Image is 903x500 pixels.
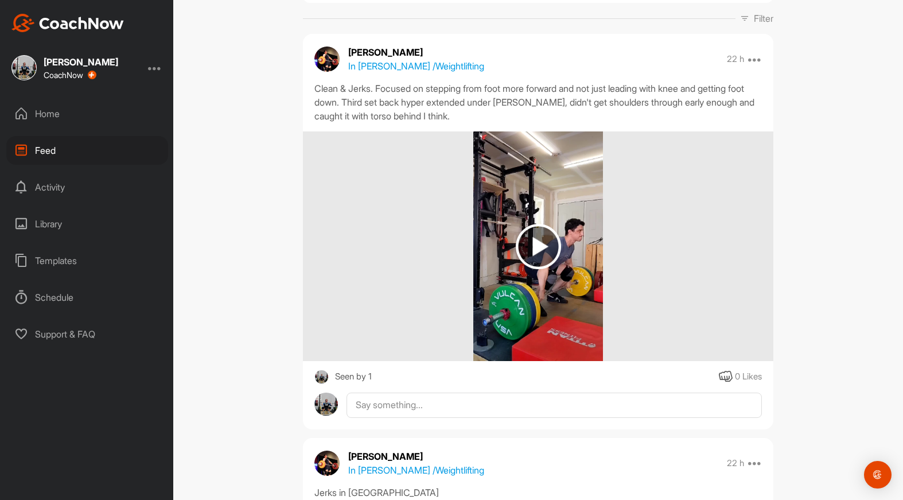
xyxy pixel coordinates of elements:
[314,46,340,72] img: avatar
[348,463,484,477] p: In [PERSON_NAME] / Weightlifting
[314,82,762,123] div: Clean & Jerks. Focused on stepping from foot more forward and not just leading with knee and gett...
[6,210,168,238] div: Library
[727,53,744,65] p: 22 h
[314,486,762,499] div: Jerks in [GEOGRAPHIC_DATA]
[735,370,762,383] div: 0 Likes
[314,451,340,476] img: avatar
[44,57,118,67] div: [PERSON_NAME]
[727,458,744,469] p: 22 h
[6,136,168,165] div: Feed
[864,461,892,489] div: Open Intercom Messenger
[348,45,484,59] p: [PERSON_NAME]
[348,59,484,73] p: In [PERSON_NAME] / Weightlifting
[473,131,602,361] img: media
[516,224,561,269] img: play
[11,55,37,80] img: square_493a60220a5856c8fc4d9f274fbd6111.jpg
[754,11,773,25] p: Filter
[11,14,124,32] img: CoachNow
[44,71,96,80] div: CoachNow
[6,320,168,348] div: Support & FAQ
[314,370,329,384] img: square_493a60220a5856c8fc4d9f274fbd6111.jpg
[6,173,168,201] div: Activity
[6,246,168,275] div: Templates
[335,370,372,384] div: Seen by 1
[314,393,338,416] img: avatar
[348,449,484,463] p: [PERSON_NAME]
[6,283,168,312] div: Schedule
[6,99,168,128] div: Home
